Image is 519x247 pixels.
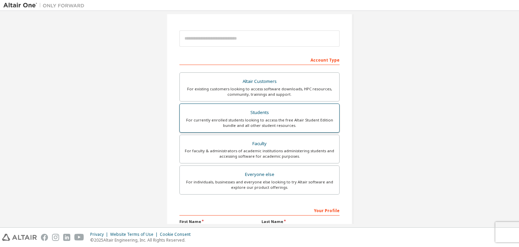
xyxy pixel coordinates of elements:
[179,219,257,224] label: First Name
[184,86,335,97] div: For existing customers looking to access software downloads, HPC resources, community, trainings ...
[90,237,195,243] p: © 2025 Altair Engineering, Inc. All Rights Reserved.
[184,108,335,117] div: Students
[184,117,335,128] div: For currently enrolled students looking to access the free Altair Student Edition bundle and all ...
[184,148,335,159] div: For faculty & administrators of academic institutions administering students and accessing softwa...
[74,234,84,241] img: youtube.svg
[262,219,340,224] label: Last Name
[2,234,37,241] img: altair_logo.svg
[184,179,335,190] div: For individuals, businesses and everyone else looking to try Altair software and explore our prod...
[184,139,335,149] div: Faculty
[63,234,70,241] img: linkedin.svg
[110,232,160,237] div: Website Terms of Use
[184,77,335,86] div: Altair Customers
[184,170,335,179] div: Everyone else
[179,205,340,216] div: Your Profile
[179,54,340,65] div: Account Type
[3,2,88,9] img: Altair One
[41,234,48,241] img: facebook.svg
[90,232,110,237] div: Privacy
[160,232,195,237] div: Cookie Consent
[52,234,59,241] img: instagram.svg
